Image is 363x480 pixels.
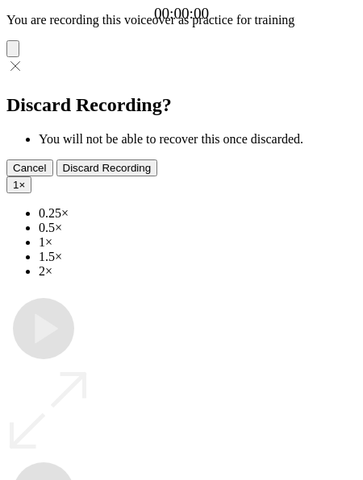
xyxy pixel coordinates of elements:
span: 1 [13,179,19,191]
li: 1× [39,235,357,250]
button: Discard Recording [56,159,158,176]
h2: Discard Recording? [6,94,357,116]
li: You will not be able to recover this once discarded. [39,132,357,147]
li: 2× [39,264,357,279]
a: 00:00:00 [154,5,209,23]
li: 0.25× [39,206,357,221]
li: 1.5× [39,250,357,264]
li: 0.5× [39,221,357,235]
button: Cancel [6,159,53,176]
p: You are recording this voiceover as practice for training [6,13,357,27]
button: 1× [6,176,31,193]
